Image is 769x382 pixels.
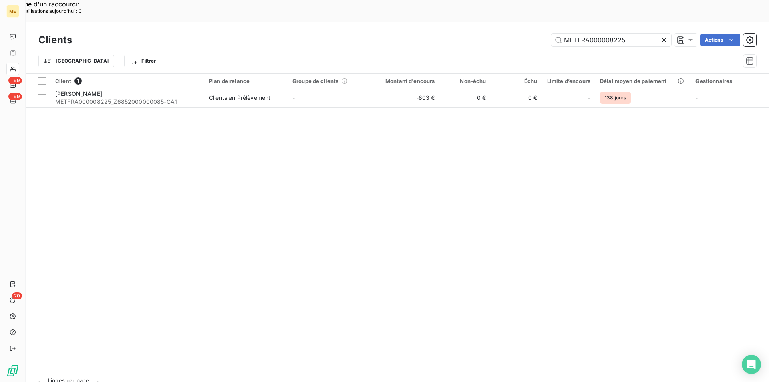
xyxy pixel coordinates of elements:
[209,78,283,84] div: Plan de relance
[292,78,339,84] span: Groupe de clients
[8,77,22,84] span: +99
[700,34,740,46] button: Actions
[6,364,19,377] img: Logo LeanPay
[695,94,698,101] span: -
[551,34,671,46] input: Rechercher
[292,94,295,101] span: -
[55,90,102,97] span: [PERSON_NAME]
[600,92,631,104] span: 138 jours
[491,88,542,107] td: 0 €
[496,78,537,84] div: Échu
[124,55,161,67] button: Filtrer
[38,55,114,67] button: [GEOGRAPHIC_DATA]
[695,78,769,84] div: Gestionnaires
[8,93,22,100] span: +99
[55,78,71,84] span: Client
[371,88,440,107] td: -803 €
[440,88,491,107] td: 0 €
[209,94,270,102] div: Clients en Prélèvement
[445,78,486,84] div: Non-échu
[376,78,435,84] div: Montant d'encours
[547,78,590,84] div: Limite d’encours
[55,98,199,106] span: METFRA000008225_Z6852000000085-CA1
[38,33,72,47] h3: Clients
[742,355,761,374] div: Open Intercom Messenger
[588,94,590,102] span: -
[74,77,82,85] span: 1
[12,292,22,299] span: 20
[600,78,686,84] div: Délai moyen de paiement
